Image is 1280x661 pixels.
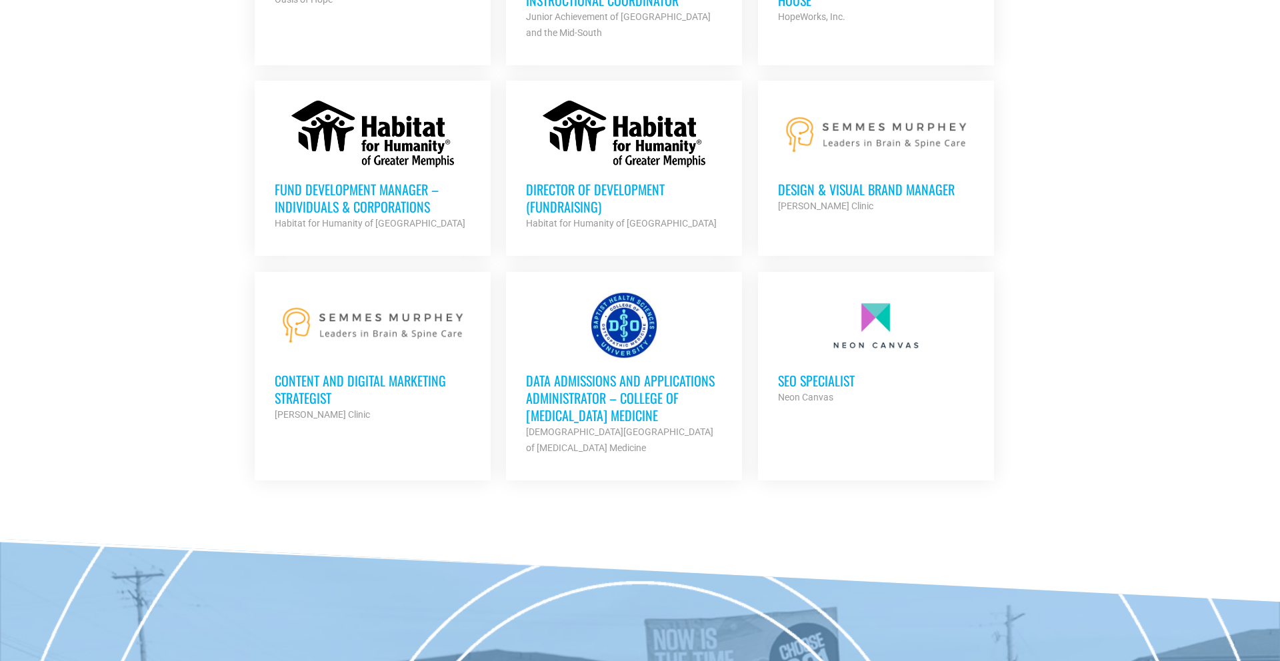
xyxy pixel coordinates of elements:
strong: [DEMOGRAPHIC_DATA][GEOGRAPHIC_DATA] of [MEDICAL_DATA] Medicine [526,426,713,453]
a: Content and Digital Marketing Strategist [PERSON_NAME] Clinic [255,272,491,442]
strong: [PERSON_NAME] Clinic [778,201,873,211]
strong: Junior Achievement of [GEOGRAPHIC_DATA] and the Mid-South [526,11,711,38]
h3: Data Admissions and Applications Administrator – College of [MEDICAL_DATA] Medicine [526,372,722,424]
strong: Neon Canvas [778,392,833,402]
a: Design & Visual Brand Manager [PERSON_NAME] Clinic [758,81,994,234]
h3: Content and Digital Marketing Strategist [275,372,471,406]
a: Director of Development (Fundraising) Habitat for Humanity of [GEOGRAPHIC_DATA] [506,81,742,251]
a: SEO Specialist Neon Canvas [758,272,994,425]
a: Data Admissions and Applications Administrator – College of [MEDICAL_DATA] Medicine [DEMOGRAPHIC_... [506,272,742,476]
a: Fund Development Manager – Individuals & Corporations Habitat for Humanity of [GEOGRAPHIC_DATA] [255,81,491,251]
strong: HopeWorks, Inc. [778,11,845,22]
h3: Fund Development Manager – Individuals & Corporations [275,181,471,215]
h3: SEO Specialist [778,372,974,389]
strong: Habitat for Humanity of [GEOGRAPHIC_DATA] [275,218,465,229]
strong: [PERSON_NAME] Clinic [275,409,370,420]
h3: Director of Development (Fundraising) [526,181,722,215]
strong: Habitat for Humanity of [GEOGRAPHIC_DATA] [526,218,717,229]
h3: Design & Visual Brand Manager [778,181,974,198]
